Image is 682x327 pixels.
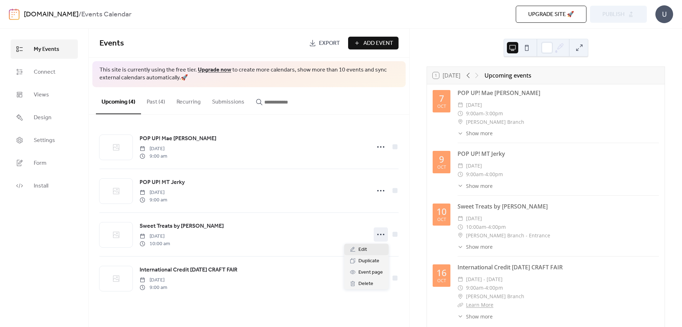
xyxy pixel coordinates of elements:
a: Upgrade now [198,64,231,75]
div: Oct [437,165,446,170]
span: 4:00pm [488,223,506,231]
span: - [483,170,485,179]
div: ​ [458,223,463,231]
a: Export [304,37,345,49]
img: logo [9,9,20,20]
a: POP UP! MT Jerky [140,178,185,187]
a: International Credit [DATE] CRAFT FAIR [140,265,237,275]
div: ​ [458,313,463,320]
span: Sweet Treats by [PERSON_NAME] [140,222,224,231]
div: 10 [437,207,446,216]
span: [DATE] [140,145,167,153]
div: ​ [458,243,463,250]
span: Design [34,114,52,122]
span: Views [34,91,49,99]
button: Submissions [206,87,250,114]
span: [PERSON_NAME] Branch [466,118,524,126]
span: [PERSON_NAME] Branch - Entrance [466,231,550,240]
div: ​ [458,275,463,284]
button: ​Show more [458,130,493,137]
span: 10:00 am [140,240,170,248]
span: 9:00am [466,109,483,118]
div: Oct [437,217,446,222]
span: 10:00am [466,223,486,231]
div: Oct [437,104,446,109]
div: Oct [437,279,446,283]
span: [DATE] [140,276,167,284]
a: Sweet Treats by [PERSON_NAME] [140,222,224,231]
span: 9:00am [466,284,483,292]
a: Form [11,153,78,173]
span: [DATE] [140,189,167,196]
span: Delete [358,280,373,288]
div: U [655,5,673,23]
div: ​ [458,284,463,292]
div: POP UP! MT Jerky [458,149,659,158]
span: Show more [466,182,493,190]
span: Settings [34,136,55,145]
span: Show more [466,313,493,320]
a: Install [11,176,78,195]
div: Sweet Treats by [PERSON_NAME] [458,202,659,211]
a: International Credit [DATE] CRAFT FAIR [458,263,563,271]
span: International Credit [DATE] CRAFT FAIR [140,266,237,274]
a: POP UP! Mae [PERSON_NAME] [140,134,216,143]
button: Add Event [348,37,399,49]
button: Past (4) [141,87,171,114]
span: Export [319,39,340,48]
a: My Events [11,39,78,59]
a: [DOMAIN_NAME] [24,8,79,21]
div: ​ [458,301,463,309]
span: [DATE] [466,162,482,170]
button: ​Show more [458,243,493,250]
a: Design [11,108,78,127]
span: 3:00pm [485,109,503,118]
span: Events [99,36,124,51]
span: - [483,109,485,118]
div: ​ [458,109,463,118]
span: [DATE] [466,101,482,109]
span: My Events [34,45,59,54]
span: 9:00 am [140,284,167,291]
span: Edit [358,246,367,254]
div: ​ [458,182,463,190]
span: [DATE] [466,214,482,223]
div: ​ [458,231,463,240]
button: Upgrade site 🚀 [516,6,586,23]
div: ​ [458,101,463,109]
span: 9:00am [466,170,483,179]
button: Upcoming (4) [96,87,141,114]
b: Events Calendar [81,8,131,21]
div: ​ [458,130,463,137]
span: 9:00 am [140,153,167,160]
a: Learn More [466,301,493,308]
span: 4:00pm [485,170,503,179]
div: ​ [458,170,463,179]
div: ​ [458,162,463,170]
span: Show more [466,243,493,250]
div: 16 [437,268,446,277]
span: [DATE] - [DATE] [466,275,503,284]
span: Add Event [363,39,393,48]
button: Recurring [171,87,206,114]
button: ​Show more [458,182,493,190]
span: Event page [358,268,383,277]
span: Connect [34,68,55,77]
span: - [486,223,488,231]
span: 4:00pm [485,284,503,292]
span: Install [34,182,48,190]
div: ​ [458,214,463,223]
span: Show more [466,130,493,137]
span: - [483,284,485,292]
span: [PERSON_NAME] Branch [466,292,524,301]
span: Duplicate [358,257,379,265]
b: / [79,8,81,21]
div: ​ [458,292,463,301]
a: Connect [11,62,78,81]
span: Form [34,159,47,168]
div: ​ [458,118,463,126]
div: 9 [439,155,444,164]
div: 7 [439,94,444,103]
